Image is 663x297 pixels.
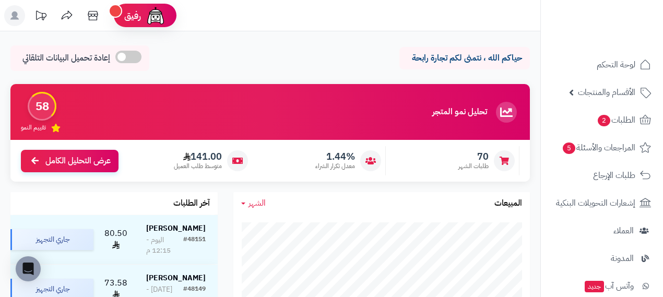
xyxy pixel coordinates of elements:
[562,140,635,155] span: المراجعات والأسئلة
[407,52,522,64] p: حياكم الله ، نتمنى لكم تجارة رابحة
[547,52,657,77] a: لوحة التحكم
[146,235,183,256] div: اليوم - 12:15 م
[174,151,222,162] span: 141.00
[45,155,111,167] span: عرض التحليل الكامل
[598,115,610,126] span: 2
[124,9,141,22] span: رفيق
[613,223,634,238] span: العملاء
[98,215,134,264] td: 80.50
[146,272,206,283] strong: [PERSON_NAME]
[611,251,634,266] span: المدونة
[21,123,46,132] span: تقييم النمو
[248,197,266,209] span: الشهر
[547,135,657,160] a: المراجعات والأسئلة5
[556,196,635,210] span: إشعارات التحويلات البنكية
[547,246,657,271] a: المدونة
[21,150,119,172] a: عرض التحليل الكامل
[563,142,575,154] span: 5
[593,168,635,183] span: طلبات الإرجاع
[547,163,657,188] a: طلبات الإرجاع
[145,5,166,26] img: ai-face.png
[22,52,110,64] span: إعادة تحميل البيانات التلقائي
[16,256,41,281] div: Open Intercom Messenger
[584,279,634,293] span: وآتس آب
[174,162,222,171] span: متوسط طلب العميل
[458,151,489,162] span: 70
[241,197,266,209] a: الشهر
[547,218,657,243] a: العملاء
[458,162,489,171] span: طلبات الشهر
[146,223,206,234] strong: [PERSON_NAME]
[315,151,355,162] span: 1.44%
[173,199,210,208] h3: آخر الطلبات
[432,108,487,117] h3: تحليل نمو المتجر
[10,229,93,250] div: جاري التجهيز
[315,162,355,171] span: معدل تكرار الشراء
[547,108,657,133] a: الطلبات2
[494,199,522,208] h3: المبيعات
[183,235,206,256] div: #48151
[597,113,635,127] span: الطلبات
[578,85,635,100] span: الأقسام والمنتجات
[597,57,635,72] span: لوحة التحكم
[28,5,54,29] a: تحديثات المنصة
[585,281,604,292] span: جديد
[547,191,657,216] a: إشعارات التحويلات البنكية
